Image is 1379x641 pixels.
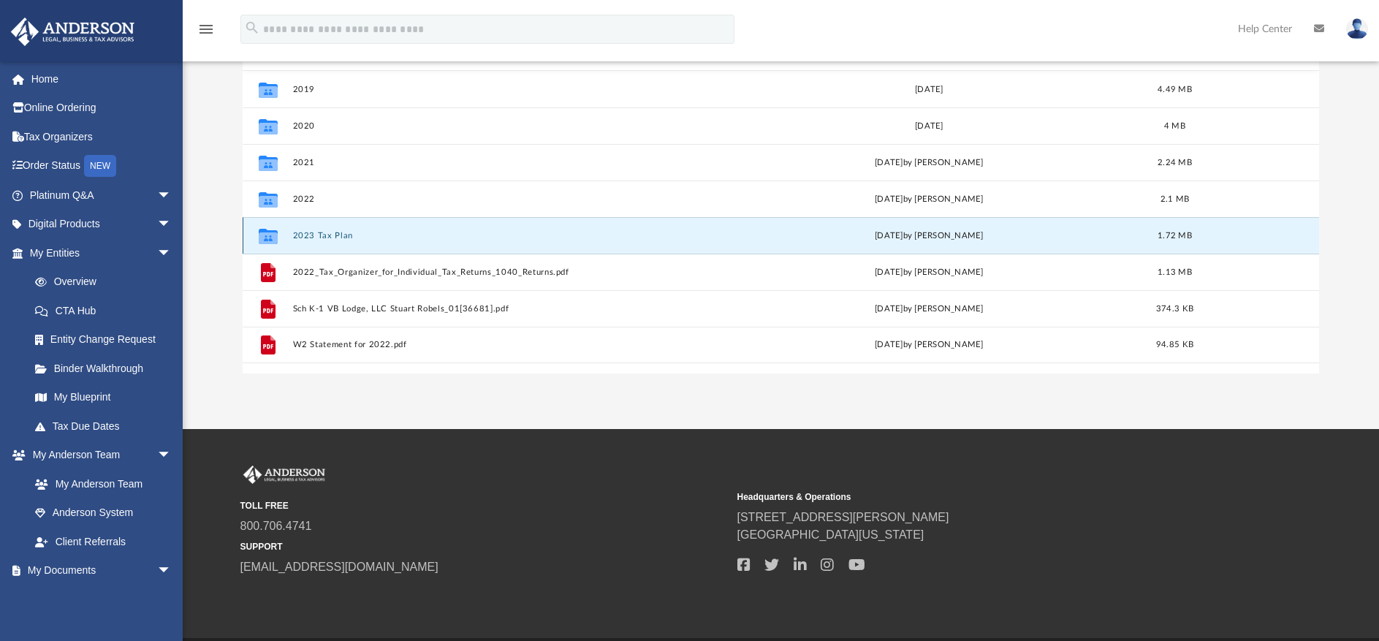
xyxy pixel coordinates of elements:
[1158,86,1192,94] span: 4.49 MB
[243,71,1319,373] div: grid
[197,28,215,38] a: menu
[292,85,713,94] button: 2019
[737,528,924,541] a: [GEOGRAPHIC_DATA][US_STATE]
[10,94,194,123] a: Online Ordering
[197,20,215,38] i: menu
[240,561,438,573] a: [EMAIL_ADDRESS][DOMAIN_NAME]
[292,121,713,131] button: 2020
[292,158,713,167] button: 2021
[719,266,1139,279] div: [DATE] by [PERSON_NAME]
[719,156,1139,170] div: [DATE] by [PERSON_NAME]
[719,303,1139,316] div: [DATE] by [PERSON_NAME]
[292,231,713,240] button: 2023 Tax Plan
[240,499,727,512] small: TOLL FREE
[292,304,713,314] button: Sch K-1 VB Lodge, LLC Stuart Robels_01[36681].pdf
[20,498,186,528] a: Anderson System
[10,238,194,268] a: My Entitiesarrow_drop_down
[1160,195,1190,203] span: 2.1 MB
[20,268,194,297] a: Overview
[10,181,194,210] a: Platinum Q&Aarrow_drop_down
[10,441,186,470] a: My Anderson Teamarrow_drop_down
[157,238,186,268] span: arrow_drop_down
[20,527,186,556] a: Client Referrals
[157,181,186,210] span: arrow_drop_down
[10,64,194,94] a: Home
[719,193,1139,206] div: [DATE] by [PERSON_NAME]
[10,122,194,151] a: Tax Organizers
[1346,18,1368,39] img: User Pic
[20,296,194,325] a: CTA Hub
[292,340,713,349] button: W2 Statement for 2022.pdf
[20,585,179,614] a: Box
[1158,268,1192,276] span: 1.13 MB
[719,83,1139,96] div: [DATE]
[10,210,194,239] a: Digital Productsarrow_drop_down
[1158,232,1192,240] span: 1.72 MB
[20,383,186,412] a: My Blueprint
[1158,159,1192,167] span: 2.24 MB
[20,325,194,354] a: Entity Change Request
[240,466,328,485] img: Anderson Advisors Platinum Portal
[10,556,186,585] a: My Documentsarrow_drop_down
[10,151,194,181] a: Order StatusNEW
[240,520,312,532] a: 800.706.4741
[737,511,949,523] a: [STREET_ADDRESS][PERSON_NAME]
[737,490,1224,504] small: Headquarters & Operations
[157,441,186,471] span: arrow_drop_down
[20,354,194,383] a: Binder Walkthrough
[7,18,139,46] img: Anderson Advisors Platinum Portal
[719,230,1139,243] div: [DATE] by [PERSON_NAME]
[1156,305,1193,313] span: 374.3 KB
[84,155,116,177] div: NEW
[719,338,1139,352] div: [DATE] by [PERSON_NAME]
[1156,341,1193,349] span: 94.85 KB
[292,194,713,204] button: 2022
[1164,122,1185,130] span: 4 MB
[20,411,194,441] a: Tax Due Dates
[157,556,186,586] span: arrow_drop_down
[240,540,727,553] small: SUPPORT
[20,469,179,498] a: My Anderson Team
[244,20,260,36] i: search
[292,268,713,277] button: 2022_Tax_Organizer_for_Individual_Tax_Returns_1040_Returns.pdf
[157,210,186,240] span: arrow_drop_down
[719,120,1139,133] div: [DATE]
